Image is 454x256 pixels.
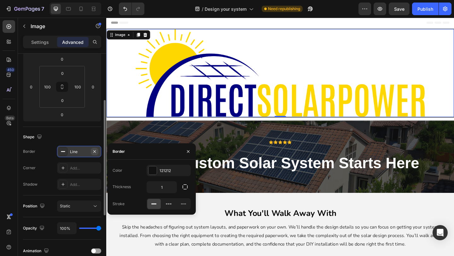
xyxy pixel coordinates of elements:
[23,224,46,233] div: Opacity
[106,18,454,256] iframe: Design area
[56,54,68,64] input: 0
[57,223,76,234] input: Auto
[23,247,50,255] div: Animation
[43,82,52,92] input: 100px
[23,202,46,211] div: Position
[389,3,410,15] button: Save
[26,82,36,92] input: 0
[14,224,364,250] span: Skip the headaches of figuring out system layouts, and paperwork on your own. We’ll handle the de...
[23,133,43,141] div: Shape
[3,3,47,15] button: 7
[6,67,15,72] div: 450
[56,68,69,78] input: 0px
[31,22,84,30] p: Image
[60,204,70,208] span: Static
[56,110,68,119] input: 0
[70,149,88,155] div: Line
[113,184,131,190] div: Thickness
[113,149,125,154] div: Border
[394,6,405,12] span: Save
[41,5,44,13] p: 7
[62,39,84,45] p: Advanced
[56,96,69,105] input: 0px
[417,6,433,12] div: Publish
[5,116,15,121] div: Beta
[31,39,49,45] p: Settings
[23,149,35,154] div: Border
[57,200,101,212] button: Static
[23,182,38,187] div: Shadow
[73,82,82,92] input: 100px
[160,168,189,174] div: 121212
[433,225,448,240] div: Open Intercom Messenger
[147,182,177,193] input: Auto
[268,6,300,12] span: Need republishing
[88,82,98,92] input: 0
[128,207,250,219] strong: What You'll Walk Away With
[113,168,122,173] div: Color
[412,3,439,15] button: Publish
[113,201,125,207] div: Stroke
[205,6,247,12] span: Design your system
[119,3,144,15] div: Undo/Redo
[14,147,364,170] h2: your custom solar system starts here
[23,165,36,171] div: Corner
[70,182,100,188] div: Add...
[70,165,100,171] div: Add...
[202,6,203,12] span: /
